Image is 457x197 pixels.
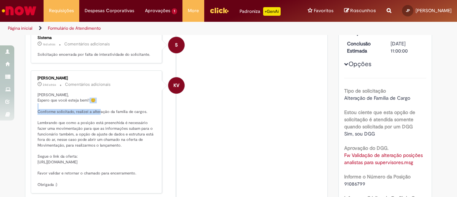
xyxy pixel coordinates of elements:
a: Página inicial [8,25,32,31]
div: [DATE] 11:00:00 [391,40,424,54]
span: Sim, sou DGG [344,130,375,137]
p: [PERSON_NAME], Espero que você esteja bem!! 😊 Conforme solicitado, realizei a alteração da famíli... [37,92,156,188]
span: Aprovações [145,7,170,14]
span: Rascunhos [350,7,376,14]
span: 91086799 [344,181,365,187]
div: Sistema [37,36,156,40]
img: click_logo_yellow_360x200.png [210,5,229,16]
span: Requisições [49,7,74,14]
time: 04/08/2025 11:05:38 [43,83,56,87]
span: More [188,7,199,14]
img: ServiceNow [1,4,37,18]
dt: Conclusão Estimada [342,40,386,54]
a: Rascunhos [344,8,376,14]
span: KV [174,77,179,94]
div: Karine Vieira [168,77,185,94]
span: [PERSON_NAME] [416,8,452,14]
span: Despesas Corporativas [85,7,134,14]
b: Informe o Número da Posição [344,173,411,180]
small: Comentários adicionais [64,41,110,47]
b: Estou ciente que esta opção de solicitação é atendida somente quando solicitada por um DGG [344,109,415,130]
div: System [168,37,185,53]
div: Padroniza [240,7,281,16]
span: Alteração de Família de Cargo [344,95,410,101]
a: Download de Fw Validação de alteração posições analistas para supervisores.msg [344,152,424,166]
span: 1 [172,8,177,14]
b: Tipo de solicitação [344,88,386,94]
span: Favoritos [314,7,333,14]
span: 24d atrás [43,83,56,87]
time: 12/08/2025 09:05:38 [43,42,55,46]
ul: Trilhas de página [5,22,299,35]
time: 30/07/2025 18:38:15 [391,30,411,36]
span: 16d atrás [43,42,55,46]
span: S [175,36,178,54]
p: Solicitação encerrada por falta de interatividade do solicitante. [37,52,156,58]
span: 28d atrás [391,30,411,36]
small: Comentários adicionais [65,82,111,88]
a: Formulário de Atendimento [48,25,101,31]
p: +GenAi [263,7,281,16]
div: [PERSON_NAME] [37,76,156,80]
b: Aprovação do DGG. [344,145,388,151]
span: JP [406,8,410,13]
